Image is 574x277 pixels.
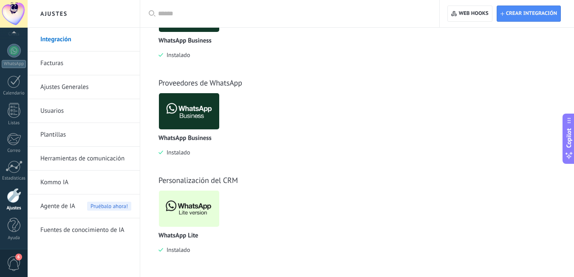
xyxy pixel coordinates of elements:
[506,10,557,17] span: Crear integración
[40,194,131,218] a: Agente de IAPruébalo ahora!
[40,218,131,242] a: Fuentes de conocimiento de IA
[40,28,131,51] a: Integración
[87,202,131,211] span: Pruébalo ahora!
[459,10,489,17] span: Web hooks
[447,6,492,22] button: Web hooks
[40,171,131,194] a: Kommo IA
[28,99,140,123] li: Usuarios
[28,28,140,51] li: Integración
[158,190,226,266] div: WhatsApp Lite
[15,254,22,260] span: 6
[2,176,26,181] div: Estadísticas
[158,93,226,169] div: WhatsApp Business
[40,194,75,218] span: Agente de IA
[40,147,131,171] a: Herramientas de comunicación
[163,148,190,156] span: Instalado
[158,37,212,45] p: WhatsApp Business
[28,75,140,99] li: Ajustes Generales
[40,123,131,147] a: Plantillas
[2,91,26,96] div: Calendario
[40,51,131,75] a: Facturas
[159,188,219,229] img: logo_main.png
[2,120,26,126] div: Listas
[159,91,219,132] img: logo_main.png
[28,218,140,242] li: Fuentes de conocimiento de IA
[158,135,212,142] p: WhatsApp Business
[28,51,140,75] li: Facturas
[2,206,26,211] div: Ajustes
[565,128,573,148] span: Copilot
[40,75,131,99] a: Ajustes Generales
[163,246,190,254] span: Instalado
[158,175,238,185] a: Personalización del CRM
[158,78,242,88] a: Proveedores de WhatsApp
[28,194,140,218] li: Agente de IA
[40,99,131,123] a: Usuarios
[28,123,140,147] li: Plantillas
[2,235,26,241] div: Ayuda
[2,60,26,68] div: WhatsApp
[28,147,140,171] li: Herramientas de comunicación
[158,232,198,240] p: WhatsApp Lite
[497,6,561,22] button: Crear integración
[2,148,26,154] div: Correo
[163,51,190,59] span: Instalado
[28,171,140,194] li: Kommo IA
